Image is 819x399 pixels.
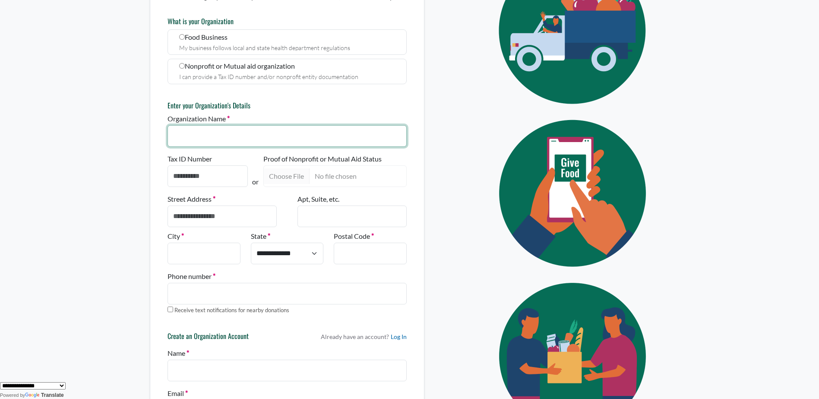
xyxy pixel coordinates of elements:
[252,177,259,187] p: or
[168,194,215,204] label: Street Address
[179,63,185,69] input: Nonprofit or Mutual aid organization I can provide a Tax ID number and/or nonprofit entity docume...
[263,154,382,164] label: Proof of Nonprofit or Mutual Aid Status
[168,348,189,358] label: Name
[321,332,407,341] p: Already have an account?
[168,59,407,84] label: Nonprofit or Mutual aid organization
[297,194,339,204] label: Apt, Suite, etc.
[25,392,64,398] a: Translate
[251,231,270,241] label: State
[179,34,185,40] input: Food Business My business follows local and state health department regulations
[174,306,289,315] label: Receive text notifications for nearby donations
[168,154,212,164] label: Tax ID Number
[168,332,249,344] h6: Create an Organization Account
[168,114,230,124] label: Organization Name
[179,73,358,80] small: I can provide a Tax ID number and/or nonprofit entity documentation
[179,44,350,51] small: My business follows local and state health department regulations
[25,393,41,399] img: Google Translate
[334,231,374,241] label: Postal Code
[168,17,407,25] h6: What is your Organization
[168,231,184,241] label: City
[168,29,407,55] label: Food Business
[391,332,407,341] a: Log In
[168,101,407,110] h6: Enter your Organization's Details
[168,271,215,282] label: Phone number
[479,112,669,275] img: Eye Icon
